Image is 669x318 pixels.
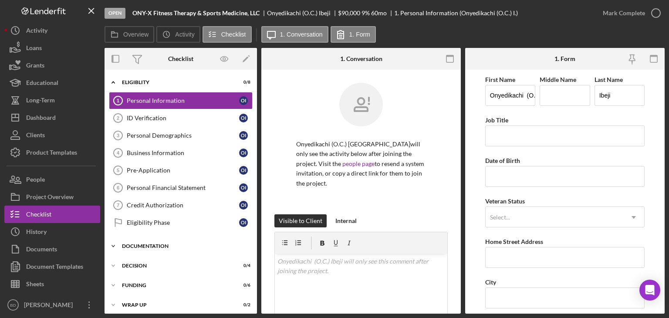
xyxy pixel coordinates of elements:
div: O I [239,114,248,122]
a: 6Personal Financial StatementOI [109,179,253,196]
div: Document Templates [26,258,83,277]
button: Project Overview [4,188,100,206]
button: Product Templates [4,144,100,161]
a: 2ID VerificationOI [109,109,253,127]
div: Documents [26,240,57,260]
a: 7Credit AuthorizationOI [109,196,253,214]
div: Mark Complete [603,4,645,22]
button: Clients [4,126,100,144]
div: Project Overview [26,188,74,208]
button: People [4,171,100,188]
div: Product Templates [26,144,77,163]
button: Activity [4,22,100,39]
button: Document Templates [4,258,100,275]
div: Funding [122,283,229,288]
div: Personal Demographics [127,132,239,139]
label: 1. Form [349,31,370,38]
label: Checklist [221,31,246,38]
button: Loans [4,39,100,57]
label: Middle Name [540,76,576,83]
div: 1. Form [554,55,575,62]
button: Internal [331,214,361,227]
div: Eligibility Phase [127,219,239,226]
button: Grants [4,57,100,74]
div: Business Information [127,149,239,156]
tspan: 4 [117,150,120,156]
a: Eligibility PhaseOI [109,214,253,231]
div: O I [239,201,248,210]
div: History [26,223,47,243]
a: people page [342,160,375,167]
div: Wrap up [122,302,229,308]
button: Dashboard [4,109,100,126]
div: 0 / 4 [235,263,250,268]
div: Sheets [26,275,44,295]
div: O I [239,183,248,192]
button: History [4,223,100,240]
div: Eligiblity [122,80,229,85]
a: 3Personal DemographicsOI [109,127,253,144]
div: Activity [26,22,47,41]
label: Home Street Address [485,238,543,245]
button: Activity [156,26,200,43]
div: 1. Personal Information (Onyedikachi (O.C.) I.) [394,10,518,17]
a: 5Pre-ApplicationOI [109,162,253,179]
div: Grants [26,57,44,76]
div: Select... [490,214,510,221]
div: O I [239,218,248,227]
label: City [485,278,496,286]
label: Last Name [595,76,623,83]
div: Clients [26,126,45,146]
button: Educational [4,74,100,91]
text: BD [10,303,16,308]
div: Loans [26,39,42,59]
button: Checklist [4,206,100,223]
div: 0 / 2 [235,302,250,308]
div: 1. Conversation [340,55,382,62]
div: 0 / 8 [235,80,250,85]
div: O I [239,96,248,105]
div: 9 % [362,10,370,17]
label: Activity [175,31,194,38]
div: Visible to Client [279,214,322,227]
button: BD[PERSON_NAME] [4,296,100,314]
label: Date of Birth [485,157,520,164]
div: Long-Term [26,91,55,111]
button: Long-Term [4,91,100,109]
div: Onyedikachi (O.C.) Ibeji [267,10,338,17]
div: Decision [122,263,229,268]
b: ONY-X Fitness Therapy & Sports Medicine, LLC [132,10,260,17]
div: ID Verification [127,115,239,122]
button: Visible to Client [274,214,327,227]
a: 4Business InformationOI [109,144,253,162]
button: Sheets [4,275,100,293]
label: First Name [485,76,515,83]
button: 1. Conversation [261,26,328,43]
button: 1. Form [331,26,376,43]
div: [PERSON_NAME] [22,296,78,316]
div: O I [239,131,248,140]
tspan: 5 [117,168,119,173]
button: Mark Complete [594,4,665,22]
span: $90,000 [338,9,360,17]
div: Documentation [122,244,246,249]
tspan: 2 [117,115,119,121]
button: Documents [4,240,100,258]
label: Job Title [485,116,508,124]
tspan: 6 [117,185,119,190]
div: Internal [335,214,357,227]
